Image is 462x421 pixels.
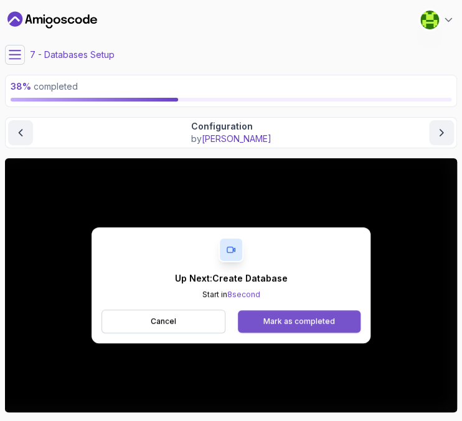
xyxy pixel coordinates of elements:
[7,10,97,30] a: Dashboard
[420,11,439,29] img: user profile image
[227,290,260,299] span: 8 second
[30,49,115,61] p: 7 - Databases Setup
[175,272,288,285] p: Up Next: Create Database
[191,133,271,145] p: by
[11,81,78,92] span: completed
[151,316,176,326] p: Cancel
[175,290,288,300] p: Start in
[101,310,225,333] button: Cancel
[202,133,271,144] span: [PERSON_NAME]
[8,120,33,145] button: previous content
[429,120,454,145] button: next content
[238,310,361,333] button: Mark as completed
[263,316,335,326] div: Mark as completed
[11,81,31,92] span: 38 %
[5,158,457,412] iframe: 2 - Configuration
[191,120,271,133] p: Configuration
[420,10,455,30] button: user profile image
